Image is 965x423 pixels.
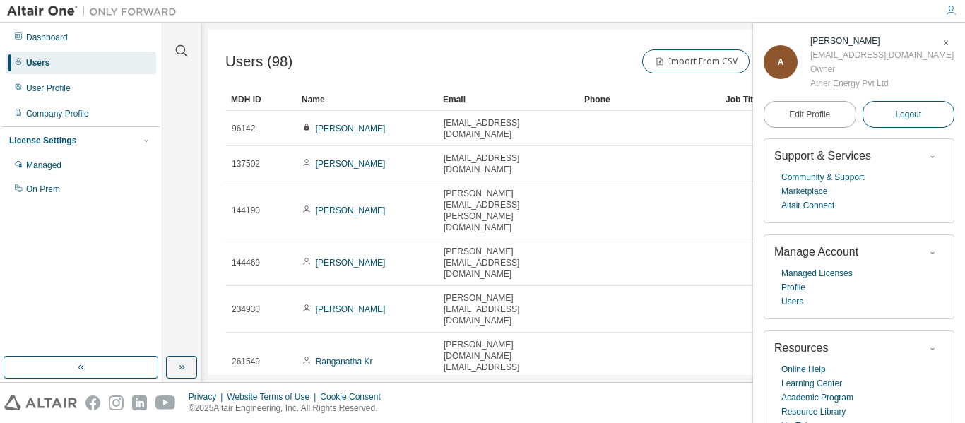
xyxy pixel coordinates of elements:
a: [PERSON_NAME] [316,124,386,133]
img: youtube.svg [155,395,176,410]
div: MDH ID [231,88,290,111]
img: facebook.svg [85,395,100,410]
div: Ather Energy Pvt Ltd [810,76,954,90]
img: linkedin.svg [132,395,147,410]
span: Edit Profile [789,109,830,120]
div: User Profile [26,83,71,94]
a: Edit Profile [764,101,856,128]
button: Import From CSV [642,49,750,73]
span: [PERSON_NAME][EMAIL_ADDRESS][PERSON_NAME][DOMAIN_NAME] [444,188,572,233]
a: Learning Center [781,376,842,391]
div: Cookie Consent [320,391,389,403]
div: Dashboard [26,32,68,43]
a: [PERSON_NAME] [316,205,386,215]
span: A [778,57,784,67]
span: Manage Account [774,246,858,258]
span: Resources [774,342,828,354]
a: Community & Support [781,170,864,184]
div: On Prem [26,184,60,195]
a: Users [781,294,803,309]
button: Logout [863,101,955,128]
a: Managed Licenses [781,266,853,280]
span: 144190 [232,205,260,216]
span: Logout [895,107,921,121]
div: [EMAIL_ADDRESS][DOMAIN_NAME] [810,48,954,62]
a: Altair Connect [781,198,834,213]
a: Academic Program [781,391,853,405]
div: Job Title [726,88,790,111]
a: [PERSON_NAME] [316,159,386,169]
a: Profile [781,280,805,294]
div: Ashish Mishra [810,34,954,48]
div: Users [26,57,49,68]
div: Website Terms of Use [227,391,320,403]
a: Online Help [781,362,826,376]
div: Company Profile [26,108,89,119]
img: instagram.svg [109,395,124,410]
div: License Settings [9,135,76,146]
span: 96142 [232,123,255,134]
span: Users (98) [225,54,292,70]
span: [PERSON_NAME][DOMAIN_NAME][EMAIL_ADDRESS][DOMAIN_NAME] [444,339,572,384]
span: 234930 [232,304,260,315]
a: Marketplace [781,184,827,198]
p: © 2025 Altair Engineering, Inc. All Rights Reserved. [189,403,389,415]
span: 144469 [232,257,260,268]
a: [PERSON_NAME] [316,258,386,268]
a: Ranganatha Kr [316,357,373,367]
img: Altair One [7,4,184,18]
span: [PERSON_NAME][EMAIL_ADDRESS][DOMAIN_NAME] [444,246,572,280]
span: [EMAIL_ADDRESS][DOMAIN_NAME] [444,153,572,175]
a: Resource Library [781,405,846,419]
div: Email [443,88,573,111]
span: 261549 [232,356,260,367]
div: Phone [584,88,714,111]
span: [PERSON_NAME][EMAIL_ADDRESS][DOMAIN_NAME] [444,292,572,326]
img: altair_logo.svg [4,395,77,410]
div: Owner [810,62,954,76]
span: Support & Services [774,150,871,162]
a: [PERSON_NAME] [316,304,386,314]
span: 137502 [232,158,260,169]
div: Name [302,88,432,111]
div: Managed [26,160,61,171]
div: Privacy [189,391,227,403]
span: [EMAIL_ADDRESS][DOMAIN_NAME] [444,117,572,140]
